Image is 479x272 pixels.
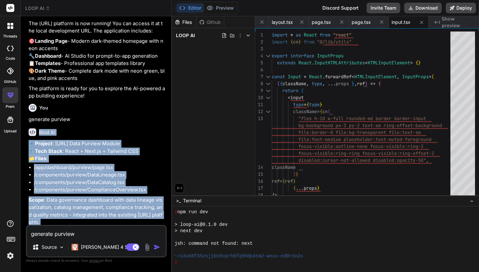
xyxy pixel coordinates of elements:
img: Pick Models [59,244,65,250]
li: /app/dashboard/purview/page.tsx [34,164,165,171]
span: from [304,39,314,45]
button: − [469,195,475,206]
span: = [304,74,306,80]
span: forwardRef [325,74,352,80]
span: ) [365,81,368,87]
span: = [304,102,306,107]
label: threads [3,34,17,39]
span: InputProps [317,53,344,59]
span: ( [301,88,304,94]
div: 13 [255,115,263,122]
span: /> [272,192,277,198]
li: /components/purview/ComplianceOverview.tsx [34,186,165,194]
span: } [317,185,320,191]
span: page.tsx [312,19,331,26]
span: return [282,88,298,94]
span: extends [277,60,296,66]
div: 14 [255,164,263,171]
strong: Tech Stack [35,148,63,154]
button: Download [404,3,442,13]
div: 2 [255,38,263,45]
div: Github [197,19,224,26]
strong: Templates [35,60,61,66]
span: ( [277,81,280,87]
label: Upload [4,128,17,134]
span: } [352,81,354,87]
span: { [293,185,296,191]
div: 10 [255,94,263,101]
span: focus-visible:ring-ring focus-visible:ring-offset- [298,150,431,156]
span: npm run dev [177,209,208,215]
span: { [306,102,309,107]
span: . [312,60,314,66]
span: LOOP AI [25,5,50,12]
div: 1 [255,32,263,38]
span: . [322,74,325,80]
span: page.tsx [352,19,371,26]
span: ref [285,178,293,184]
div: 15 [255,171,263,178]
span: Input [288,74,301,80]
div: 18 [255,192,263,199]
div: 17 [255,185,263,192]
span: = [317,108,320,114]
span: } [293,178,296,184]
span: jsh: command not found: next [175,240,253,247]
span: ❯ [175,259,177,266]
span: ( [328,108,330,114]
span: < [365,60,368,66]
span: >_ [176,197,181,204]
div: Click to collapse the range. [264,94,272,101]
span: InputHTMLAttributes [314,60,365,66]
li: /components/purview/DataLineage.tsx [34,171,165,179]
span: file:font-medium placeholder:text-muted-foreground [298,136,431,142]
span: 2 [431,150,434,156]
span: } [320,102,322,107]
span: focus-visible:outline-none focus-visible:ring-2 [298,143,423,149]
span: as [296,32,301,38]
p: 🎯 - Modern dark-themed homepage with neon accents 🔧 - AI Studio for prompt-to-app generation 📋 - ... [29,37,165,82]
span: React [304,32,317,38]
span: type [293,102,304,107]
button: Editor [176,3,204,13]
p: The platform is ready for you to explore the AI-powered app building experience! [29,85,165,100]
span: < [288,95,290,101]
div: Click to collapse the range. [264,73,272,80]
span: input.tsx [392,19,410,26]
span: type [309,102,320,107]
button: Deploy [446,3,476,13]
div: 5 [255,59,263,66]
span: props [336,81,349,87]
span: HTMLInputElement [368,60,410,66]
span: > [410,60,413,66]
strong: Dashboard [35,53,61,59]
div: Click to collapse the range. [264,108,272,115]
p: [PERSON_NAME] 4 S.. [81,244,130,250]
span: ref [357,81,365,87]
span: ref [272,178,280,184]
div: 11 [255,101,263,108]
p: generate purview [29,116,165,123]
strong: Landing Page [35,38,68,44]
div: 3 [255,45,263,52]
span: bg-background px-3 py-2 text-sm ring-offset-backgr [298,122,431,128]
span: InputProps [402,74,429,80]
p: Always double-check its answers. Your in Bind [26,257,167,264]
span: , [397,74,399,80]
button: Invite Team [367,3,400,13]
h6: You [39,104,48,111]
span: { [415,60,418,66]
span: ... [328,81,336,87]
span: "flex h-10 w-full rounded-md border border-input [298,115,426,121]
div: Discord Support [318,3,363,13]
span: } [418,60,421,66]
span: > next dev [175,228,203,234]
span: input [290,95,304,101]
span: layout.tsx [272,19,293,26]
span: ound [431,122,442,128]
span: , [354,81,357,87]
p: 🔹 : [URL] Data Purview Module 🔧 : React + Next.js + Tailwind CSS 📁 : [29,140,165,163]
span: , [306,81,309,87]
span: React [309,74,322,80]
strong: Files [35,155,46,162]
